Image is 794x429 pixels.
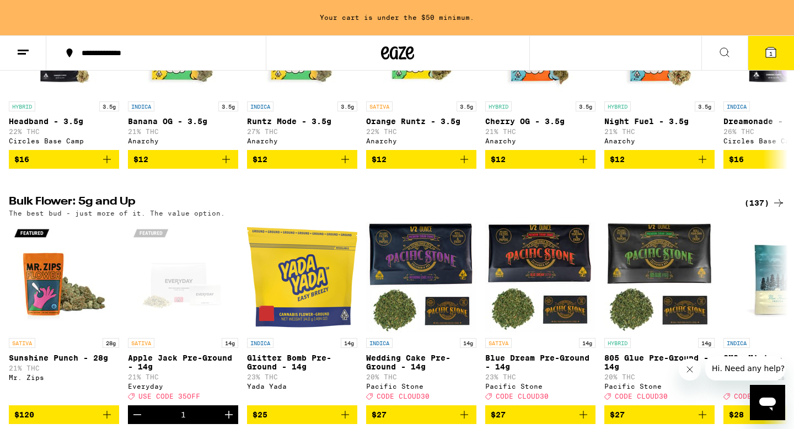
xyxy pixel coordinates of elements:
a: Open page for Wedding Cake Pre-Ground - 14g from Pacific Stone [366,222,476,405]
p: 21% THC [128,373,238,380]
div: Anarchy [485,137,595,144]
span: $12 [610,155,625,164]
button: Add to bag [247,150,357,169]
p: SATIVA [9,338,35,348]
p: 27% THC [247,128,357,135]
span: CODE CLOUD30 [377,393,430,400]
button: Add to bag [604,405,715,424]
a: Open page for Sunshine Punch - 28g from Mr. Zips [9,222,119,405]
p: 14g [579,338,595,348]
h2: Bulk Flower: 5g and Up [9,196,731,210]
span: $27 [372,410,387,419]
p: INDICA [366,338,393,348]
div: Pacific Stone [366,383,476,390]
span: $120 [14,410,34,419]
button: Add to bag [247,405,357,424]
p: 805 Glue Pre-Ground - 14g [604,353,715,371]
p: 21% THC [485,128,595,135]
p: Headband - 3.5g [9,117,119,126]
p: 14g [460,338,476,348]
div: 1 [181,410,186,419]
p: SATIVA [485,338,512,348]
div: Yada Yada [247,383,357,390]
button: Decrement [128,405,147,424]
span: $28 [729,410,744,419]
div: Anarchy [247,137,357,144]
button: Add to bag [128,150,238,169]
div: Anarchy [366,137,476,144]
div: Pacific Stone [604,383,715,390]
p: INDICA [128,101,154,111]
span: $27 [610,410,625,419]
p: 20% THC [366,373,476,380]
p: Runtz Mode - 3.5g [247,117,357,126]
p: 14g [341,338,357,348]
p: 3.5g [337,101,357,111]
a: Open page for 805 Glue Pre-Ground - 14g from Pacific Stone [604,222,715,405]
p: Orange Runtz - 3.5g [366,117,476,126]
p: 3.5g [99,101,119,111]
span: CODE CLOUD30 [734,393,787,400]
p: HYBRID [485,101,512,111]
p: Glitter Bomb Pre-Ground - 14g [247,353,357,371]
button: Add to bag [485,150,595,169]
a: Open page for Glitter Bomb Pre-Ground - 14g from Yada Yada [247,222,357,405]
button: 1 [748,36,794,70]
p: 28g [103,338,119,348]
iframe: Close message [679,358,701,380]
div: Everyday [128,383,238,390]
p: 22% THC [366,128,476,135]
p: 23% THC [247,373,357,380]
p: HYBRID [9,101,35,111]
span: $16 [729,155,744,164]
img: Pacific Stone - Wedding Cake Pre-Ground - 14g [366,222,476,333]
p: 14g [698,338,715,348]
button: Add to bag [366,405,476,424]
p: Cherry OG - 3.5g [485,117,595,126]
span: $12 [491,155,506,164]
p: 3.5g [695,101,715,111]
span: USE CODE 35OFF [138,393,200,400]
p: 21% THC [9,364,119,372]
p: INDICA [723,338,750,348]
span: $16 [14,155,29,164]
p: Sunshine Punch - 28g [9,353,119,362]
iframe: Message from company [705,356,785,380]
p: 21% THC [604,128,715,135]
p: The best bud - just more of it. The value option. [9,210,225,217]
iframe: Button to launch messaging window [750,385,785,420]
button: Increment [219,405,238,424]
p: 21% THC [128,128,238,135]
p: Wedding Cake Pre-Ground - 14g [366,353,476,371]
p: INDICA [723,101,750,111]
div: Pacific Stone [485,383,595,390]
div: Mr. Zips [9,374,119,381]
button: Add to bag [9,405,119,424]
p: INDICA [247,338,273,348]
p: Apple Jack Pre-Ground - 14g [128,353,238,371]
span: CODE CLOUD30 [496,393,549,400]
img: Pacific Stone - Blue Dream Pre-Ground - 14g [485,222,595,333]
span: $25 [253,410,267,419]
p: HYBRID [604,338,631,348]
img: Mr. Zips - Sunshine Punch - 28g [9,222,119,333]
p: 14g [222,338,238,348]
a: Open page for Apple Jack Pre-Ground - 14g from Everyday [128,222,238,405]
p: 3.5g [576,101,595,111]
span: $12 [372,155,387,164]
span: CODE CLOUD30 [615,393,668,400]
p: Banana OG - 3.5g [128,117,238,126]
p: 3.5g [218,101,238,111]
div: Anarchy [128,137,238,144]
span: $27 [491,410,506,419]
p: 22% THC [9,128,119,135]
span: $12 [133,155,148,164]
img: Yada Yada - Glitter Bomb Pre-Ground - 14g [247,222,357,333]
p: INDICA [247,101,273,111]
p: 3.5g [457,101,476,111]
div: Anarchy [604,137,715,144]
p: HYBRID [604,101,631,111]
button: Add to bag [366,150,476,169]
button: Add to bag [604,150,715,169]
